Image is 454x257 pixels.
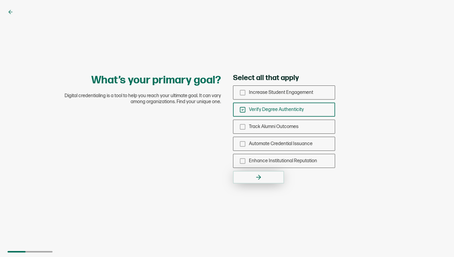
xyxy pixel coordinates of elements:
[233,85,335,168] div: checkbox-group
[233,73,299,82] span: Select all that apply
[249,90,313,95] span: Increase Student Engagement
[249,107,304,112] span: Verify Degree Authenticity
[424,228,454,257] iframe: Chat Widget
[249,124,298,130] span: Track Alumni Outcomes
[53,93,221,105] span: Digital credentialing is a tool to help you reach your ultimate goal. It can vary among organizat...
[91,73,221,87] h1: What’s your primary goal?
[249,158,317,164] span: Enhance Institutional Reputation
[249,141,313,147] span: Automate Credential Issuance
